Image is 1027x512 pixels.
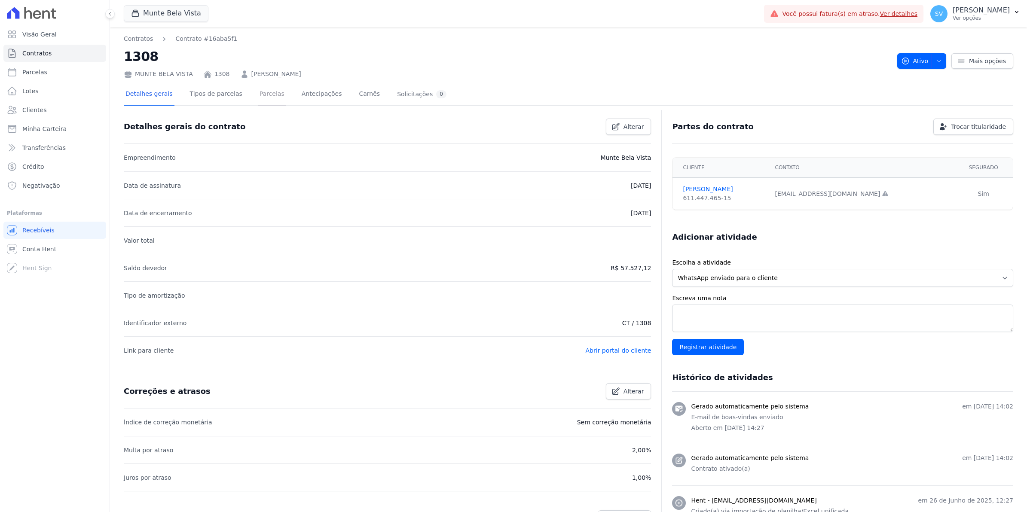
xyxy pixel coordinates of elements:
[691,454,809,463] h3: Gerado automaticamente pelo sistema
[683,194,764,203] div: 611.447.465-15
[691,424,1013,433] p: Aberto em [DATE] 14:27
[124,34,153,43] a: Contratos
[672,122,754,132] h3: Partes do contrato
[124,445,173,455] p: Multa por atraso
[672,258,1013,267] label: Escolha a atividade
[124,47,890,66] h2: 1308
[395,83,448,106] a: Solicitações0
[3,158,106,175] a: Crédito
[606,119,651,135] a: Alterar
[22,87,39,95] span: Lotes
[624,122,644,131] span: Alterar
[3,82,106,100] a: Lotes
[577,417,651,427] p: Sem correção monetária
[3,101,106,119] a: Clientes
[124,122,245,132] h3: Detalhes gerais do contrato
[3,241,106,258] a: Conta Hent
[251,70,301,79] a: [PERSON_NAME]
[691,496,816,505] h3: Hent - [EMAIL_ADDRESS][DOMAIN_NAME]
[22,226,55,235] span: Recebíveis
[954,178,1013,210] td: Sim
[951,53,1013,69] a: Mais opções
[3,222,106,239] a: Recebíveis
[935,11,943,17] span: SV
[3,177,106,194] a: Negativação
[124,290,185,301] p: Tipo de amortização
[775,189,949,198] div: [EMAIL_ADDRESS][DOMAIN_NAME]
[962,454,1013,463] p: em [DATE] 14:02
[901,53,929,69] span: Ativo
[124,472,171,483] p: Juros por atraso
[22,181,60,190] span: Negativação
[3,45,106,62] a: Contratos
[683,185,764,194] a: [PERSON_NAME]
[124,70,193,79] div: MUNTE BELA VISTA
[3,26,106,43] a: Visão Geral
[3,120,106,137] a: Minha Carteira
[124,235,155,246] p: Valor total
[300,83,344,106] a: Antecipações
[672,372,773,383] h3: Histórico de atividades
[672,339,744,355] input: Registrar atividade
[672,158,770,178] th: Cliente
[933,119,1013,135] a: Trocar titularidade
[22,162,44,171] span: Crédito
[600,152,651,163] p: Munte Bela Vista
[672,232,757,242] h3: Adicionar atividade
[953,6,1010,15] p: [PERSON_NAME]
[258,83,286,106] a: Parcelas
[124,386,211,396] h3: Correções e atrasos
[22,68,47,76] span: Parcelas
[691,402,809,411] h3: Gerado automaticamente pelo sistema
[622,318,651,328] p: CT / 1308
[954,158,1013,178] th: Segurado
[632,445,651,455] p: 2,00%
[611,263,651,273] p: R$ 57.527,12
[631,208,651,218] p: [DATE]
[951,122,1006,131] span: Trocar titularidade
[586,347,651,354] a: Abrir portal do cliente
[22,106,46,114] span: Clientes
[124,5,208,21] button: Munte Bela Vista
[124,83,174,106] a: Detalhes gerais
[691,464,1013,473] p: Contrato ativado(a)
[962,402,1013,411] p: em [DATE] 14:02
[631,180,651,191] p: [DATE]
[188,83,244,106] a: Tipos de parcelas
[124,417,212,427] p: Índice de correção monetária
[175,34,237,43] a: Contrato #16aba5f1
[357,83,382,106] a: Carnês
[880,10,918,17] a: Ver detalhes
[672,294,1013,303] label: Escreva uma nota
[918,496,1013,505] p: em 26 de Junho de 2025, 12:27
[124,318,186,328] p: Identificador externo
[22,143,66,152] span: Transferências
[923,2,1027,26] button: SV [PERSON_NAME] Ver opções
[22,125,67,133] span: Minha Carteira
[436,90,446,98] div: 0
[3,64,106,81] a: Parcelas
[397,90,446,98] div: Solicitações
[3,139,106,156] a: Transferências
[770,158,954,178] th: Contato
[782,9,917,18] span: Você possui fatura(s) em atraso.
[7,208,103,218] div: Plataformas
[124,263,167,273] p: Saldo devedor
[969,57,1006,65] span: Mais opções
[606,383,651,399] a: Alterar
[124,34,890,43] nav: Breadcrumb
[632,472,651,483] p: 1,00%
[624,387,644,396] span: Alterar
[22,30,57,39] span: Visão Geral
[124,208,192,218] p: Data de encerramento
[897,53,947,69] button: Ativo
[953,15,1010,21] p: Ver opções
[124,180,181,191] p: Data de assinatura
[22,245,56,253] span: Conta Hent
[22,49,52,58] span: Contratos
[124,152,176,163] p: Empreendimento
[214,70,230,79] a: 1308
[124,34,237,43] nav: Breadcrumb
[124,345,174,356] p: Link para cliente
[691,413,1013,422] p: E-mail de boas-vindas enviado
